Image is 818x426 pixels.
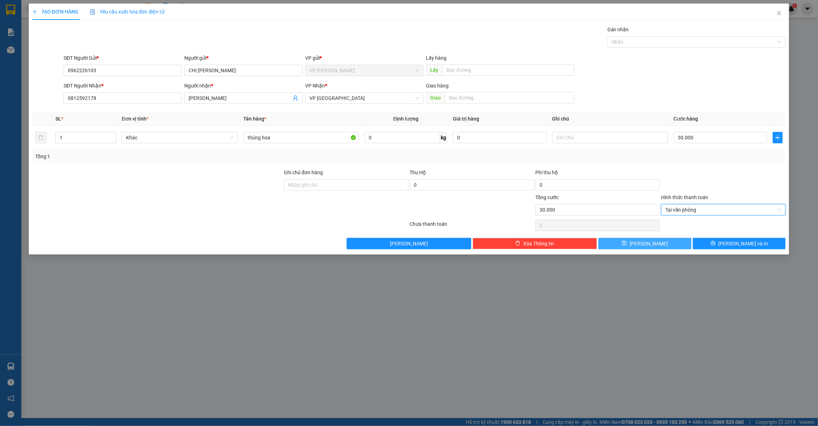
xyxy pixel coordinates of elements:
span: VP Nam Dong [310,65,419,76]
span: Giá trị hàng [453,116,479,122]
label: Hình thức thanh toán [661,195,709,200]
label: Ghi chú đơn hàng [284,170,323,175]
button: delete [35,132,47,143]
span: SL [55,116,61,122]
span: Yêu cầu xuất hóa đơn điện tử [90,9,165,15]
button: deleteXóa Thông tin [473,238,597,249]
div: SĐT Người Gửi [64,54,182,62]
span: VP Nhận [305,83,325,89]
span: Lấy [426,64,443,76]
span: Giao [426,92,445,103]
span: printer [711,241,716,246]
button: [PERSON_NAME] [347,238,471,249]
div: Người gửi [184,54,302,62]
span: Thu Hộ [410,170,426,175]
div: Tổng: 1 [35,153,316,160]
span: kg [440,132,447,143]
span: [PERSON_NAME] [630,240,668,247]
span: plus [32,9,37,14]
span: Tại văn phòng [666,204,781,215]
span: close [776,10,782,16]
span: Đơn vị tính [122,116,148,122]
div: SĐT Người Nhận [64,82,182,90]
span: Khác [126,132,233,143]
span: Định lượng [393,116,418,122]
input: Dọc đường [443,64,574,76]
span: user-add [293,95,298,101]
span: Lấy hàng [426,55,447,61]
span: Cước hàng [674,116,698,122]
th: Ghi chú [549,112,671,126]
span: VP Sài Gòn [310,93,419,103]
label: Gán nhãn [607,27,629,32]
span: delete [515,241,520,246]
span: TẠO ĐƠN HÀNG [32,9,78,15]
div: Người nhận [184,82,302,90]
button: Close [769,4,789,23]
span: [PERSON_NAME] và In [719,240,768,247]
button: plus [773,132,783,143]
input: Dọc đường [445,92,574,103]
div: VP gửi [305,54,423,62]
span: plus [773,135,782,140]
span: save [622,241,627,246]
span: Tổng cước [536,195,559,200]
div: Phí thu hộ [536,169,660,179]
span: Tên hàng [243,116,266,122]
input: Ghi Chú [552,132,668,143]
button: printer[PERSON_NAME] và In [693,238,786,249]
input: VD: Bàn, Ghế [243,132,359,143]
span: Giao hàng [426,83,449,89]
span: Xóa Thông tin [523,240,554,247]
input: 0 [453,132,547,143]
div: Chưa thanh toán [409,220,535,233]
button: save[PERSON_NAME] [598,238,692,249]
span: [PERSON_NAME] [390,240,428,247]
img: icon [90,9,96,15]
input: Ghi chú đơn hàng [284,179,408,191]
